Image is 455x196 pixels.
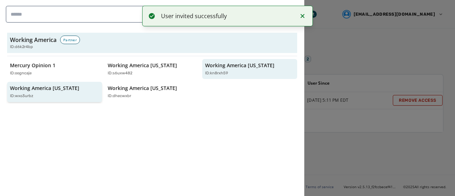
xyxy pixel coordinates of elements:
[10,62,55,69] p: Mercury Opinion 1
[10,85,79,92] p: Working America [US_STATE]
[108,70,132,76] p: ID: s6uxw482
[10,93,33,99] p: ID: wxo3urbz
[7,82,102,102] button: Working America [US_STATE]ID:wxo3urbz
[7,33,297,53] button: Working AmericaPartnerID:d6k2r4bp
[108,85,177,92] p: Working America [US_STATE]
[10,44,33,50] span: ID: d6k2r4bp
[205,62,274,69] p: Working America [US_STATE]
[60,36,80,44] div: Partner
[108,62,177,69] p: Working America [US_STATE]
[7,59,102,79] button: Mercury Opinion 1ID:oogncaje
[161,12,293,20] div: User invited successfully
[10,36,57,44] h3: Working America
[202,59,297,79] button: Working America [US_STATE]ID:kn8rxh59
[105,59,200,79] button: Working America [US_STATE]ID:s6uxw482
[108,93,131,99] p: ID: dhecwxbr
[205,70,228,76] p: ID: kn8rxh59
[105,82,200,102] button: Working America [US_STATE]ID:dhecwxbr
[10,70,32,76] p: ID: oogncaje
